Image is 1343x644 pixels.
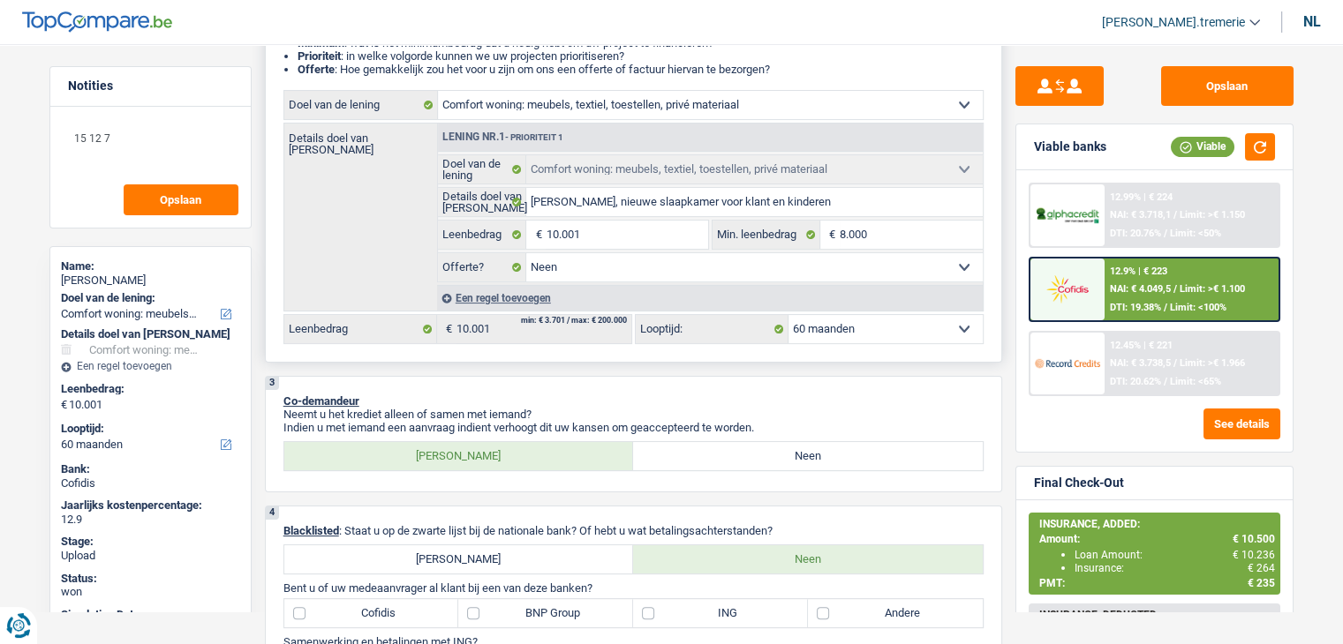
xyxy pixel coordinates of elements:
label: [PERSON_NAME] [284,442,634,470]
div: 3 [266,377,279,390]
div: Loan Amount: [1075,549,1275,561]
label: BNP Group [458,599,633,627]
label: ING [633,599,808,627]
div: INSURANCE, DEDUCTED: [1039,609,1275,621]
label: Neen [633,442,983,470]
div: min: € 3.701 / max: € 200.000 [521,317,627,325]
span: / [1173,209,1177,221]
div: Stage: [61,535,240,549]
div: 12.9% | € 223 [1110,266,1167,277]
div: Insurance: [1075,562,1275,574]
div: PMT: [1039,577,1275,589]
div: Upload [61,549,240,563]
label: Offerte? [438,253,527,281]
div: Viable [1171,137,1234,156]
button: Opslaan [1161,66,1294,106]
div: Jaarlijks kostenpercentage: [61,498,240,513]
img: TopCompare Logo [22,11,172,33]
div: Name: [61,259,240,273]
label: Cofidis [284,599,459,627]
span: Offerte [298,63,335,76]
div: Details doel van [PERSON_NAME] [61,327,240,341]
label: Min. leenbedrag [713,221,820,249]
span: € 235 [1248,577,1275,589]
span: Limit: >€ 1.100 [1180,283,1245,295]
span: / [1164,376,1167,387]
h5: Notities [68,79,233,94]
span: NAI: € 3.718,1 [1110,209,1171,221]
span: - Prioriteit 1 [505,132,563,142]
div: INSURANCE, ADDED: [1039,518,1275,530]
div: Final Check-Out [1034,476,1124,490]
button: Opslaan [124,184,238,215]
button: See details [1203,408,1280,439]
p: Neemt u het krediet alleen of samen met iemand? [283,408,984,421]
label: Doel van de lening [284,91,438,119]
label: Looptijd: [636,315,788,343]
div: 12.45% | € 221 [1110,340,1173,351]
label: Andere [808,599,983,627]
span: Co-demandeur [283,394,359,408]
img: Record Credits [1035,347,1100,379]
label: Leenbedrag: [61,382,237,396]
label: Details doel van [PERSON_NAME] [438,188,527,216]
span: DTI: 19.38% [1110,302,1161,313]
a: [PERSON_NAME].tremerie [1088,8,1260,37]
img: Cofidis [1035,273,1100,305]
span: € 264 [1248,562,1275,574]
label: Doel van de lening: [61,291,237,305]
span: DTI: 20.76% [1110,228,1161,239]
span: € 10.236 [1233,549,1275,561]
span: NAI: € 3.738,5 [1110,357,1171,369]
img: Alphacredit [1035,206,1100,226]
div: 12.9 [61,513,240,527]
div: Bank: [61,462,240,476]
label: Looptijd: [61,422,237,436]
div: won [61,585,240,599]
span: / [1173,283,1177,295]
span: € [61,398,67,412]
label: Leenbedrag [438,221,527,249]
span: Limit: >€ 1.966 [1180,357,1245,369]
label: Leenbedrag [284,315,437,343]
div: Een regel toevoegen [437,285,983,311]
div: Simulation Date: [61,608,240,622]
label: Doel van de lening [438,155,527,183]
span: [PERSON_NAME].tremerie [1102,15,1245,30]
span: Limit: <65% [1170,376,1221,387]
label: Details doel van [PERSON_NAME] [284,124,437,155]
strong: Prioriteit [298,49,341,63]
span: / [1164,302,1167,313]
p: Indien u met iemand een aanvraag indient verhoogt dit uw kansen om geaccepteerd te worden. [283,421,984,434]
div: nl [1303,13,1321,30]
span: / [1164,228,1167,239]
span: € [526,221,546,249]
span: NAI: € 4.049,5 [1110,283,1171,295]
li: : in welke volgorde kunnen we uw projecten prioritiseren? [298,49,984,63]
label: Neen [633,545,983,573]
span: € [820,221,840,249]
div: Cofidis [61,476,240,490]
div: 12.99% | € 224 [1110,191,1173,203]
div: Amount: [1039,533,1275,545]
span: Limit: >€ 1.150 [1180,209,1245,221]
div: Viable banks [1034,139,1106,154]
label: [PERSON_NAME] [284,545,634,573]
div: Lening nr.1 [438,131,568,143]
span: DTI: 20.62% [1110,376,1161,387]
div: 4 [266,506,279,520]
p: : Staat u op de zwarte lijst bij de nationale bank? Of hebt u wat betalingsachterstanden? [283,524,984,537]
span: Limit: <100% [1170,302,1226,313]
span: Limit: <50% [1170,228,1221,239]
span: Opslaan [160,194,201,206]
div: [PERSON_NAME] [61,273,240,288]
p: Bent u of uw medeaanvrager al klant bij een van deze banken? [283,581,984,595]
div: Een regel toevoegen [61,360,240,372]
span: € [437,315,456,343]
span: Blacklisted [283,524,339,537]
span: € 10.500 [1233,533,1275,545]
div: Status: [61,572,240,586]
li: : Hoe gemakkelijk zou het voor u zijn om ons een offerte of factuur hiervan te bezorgen? [298,63,984,76]
span: / [1173,357,1177,369]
